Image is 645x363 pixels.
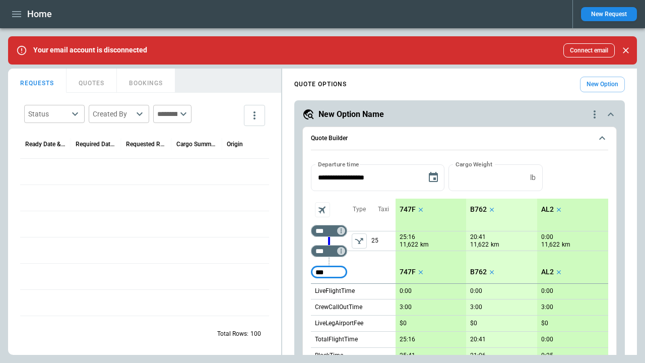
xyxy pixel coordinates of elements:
div: Origin [227,141,243,148]
p: TotalFlightTime [315,335,358,344]
div: Too short [311,245,347,257]
h6: Quote Builder [311,135,348,142]
div: quote-option-actions [589,108,601,120]
button: Close [619,43,633,57]
p: 0:00 [541,287,553,295]
p: 100 [250,330,261,338]
p: 0:00 [541,233,553,241]
button: Connect email [563,43,615,57]
p: 11,622 [470,240,489,249]
div: dismiss [619,39,633,62]
p: AL2 [541,268,554,276]
label: Cargo Weight [456,160,492,168]
p: 21:06 [470,352,486,359]
button: QUOTES [67,69,117,93]
p: 20:41 [470,233,486,241]
p: $0 [470,320,477,327]
p: 0:25 [541,352,553,359]
h1: Home [27,8,52,20]
p: 0:00 [400,287,412,295]
p: lb [530,173,536,182]
p: LiveFlightTime [315,287,355,295]
p: LiveLegAirportFee [315,319,363,328]
button: REQUESTS [8,69,67,93]
p: 25:16 [400,336,415,343]
p: 11,622 [541,240,560,249]
div: Requested Route [126,141,166,148]
p: B762 [470,205,487,214]
p: km [562,240,570,249]
label: Departure time [318,160,359,168]
p: 25:41 [400,352,415,359]
button: left aligned [352,233,367,249]
span: Aircraft selection [315,202,330,217]
button: New Request [581,7,637,21]
p: 20:41 [470,336,486,343]
h5: New Option Name [318,109,384,120]
p: BlockTime [315,351,343,360]
div: Too short [311,225,347,237]
h4: QUOTE OPTIONS [294,82,347,87]
p: km [420,240,429,249]
p: 25:16 [400,233,415,241]
p: AL2 [541,205,554,214]
div: Created By [93,109,133,119]
button: Quote Builder [311,127,608,150]
p: km [491,240,499,249]
p: B762 [470,268,487,276]
p: CrewCallOutTime [315,303,362,312]
button: New Option Namequote-option-actions [302,108,617,120]
p: Taxi [378,205,389,214]
p: 3:00 [400,304,412,311]
p: $0 [541,320,548,327]
p: $0 [400,320,407,327]
span: Type of sector [352,233,367,249]
div: Too short [311,266,347,278]
p: 747F [400,205,416,214]
div: Status [28,109,69,119]
p: Your email account is disconnected [33,46,147,54]
p: 3:00 [470,304,482,311]
button: New Option [580,77,625,92]
button: more [244,105,265,126]
div: Required Date & Time (UTC) [76,141,116,148]
div: Cargo Summary [176,141,217,148]
div: Ready Date & Time (UTC) [25,141,66,148]
p: 11,622 [400,240,418,249]
p: 0:00 [470,287,482,295]
p: Type [353,205,366,214]
button: Choose date, selected date is Sep 29, 2025 [423,167,443,188]
button: BOOKINGS [117,69,175,93]
p: 0:00 [541,336,553,343]
p: 3:00 [541,304,553,311]
p: 25 [371,231,396,251]
p: 747F [400,268,416,276]
p: Total Rows: [217,330,248,338]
